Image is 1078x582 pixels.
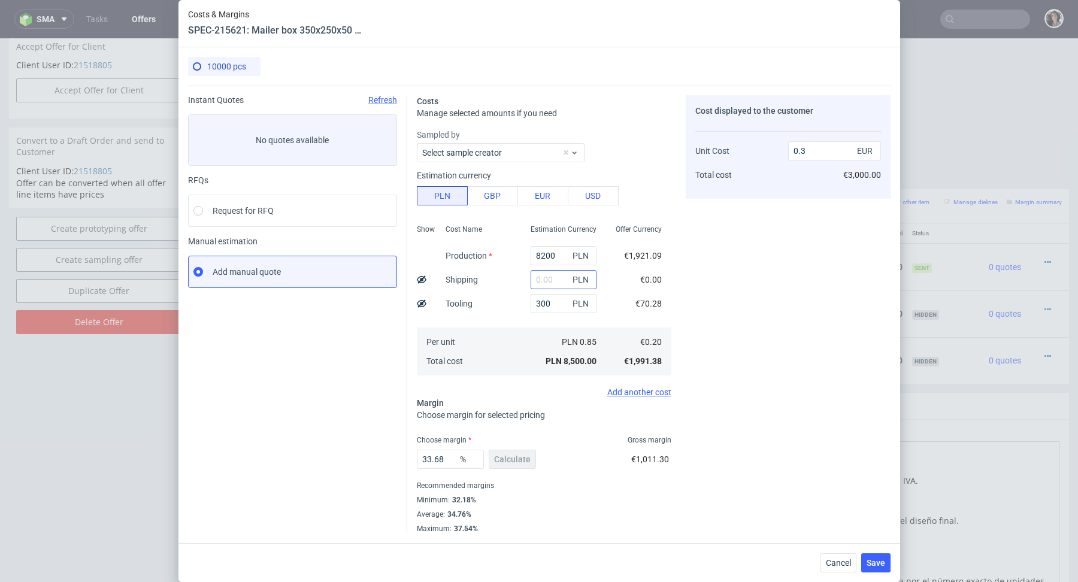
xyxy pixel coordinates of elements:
[371,304,596,341] div: Custom • Custom
[426,356,463,366] span: Total cost
[1007,160,1062,167] small: Margin summary
[188,114,397,166] label: No quotes available
[631,454,669,464] span: €1,011.30
[989,317,1021,327] span: 0 quotes
[650,205,700,252] td: €0.84
[417,507,671,522] div: Average :
[417,387,671,397] div: Add another cost
[650,186,700,205] th: Unit Price
[310,186,367,205] th: ID
[381,84,609,101] input: Only numbers
[395,331,419,339] a: CBAE-2
[417,225,435,234] span: Show
[731,160,804,167] small: Add line item from VMA
[16,21,181,33] p: Client User ID:
[417,522,671,533] div: Maximum :
[74,127,112,138] a: 21518805
[601,299,650,345] td: 10000
[628,435,671,445] span: Gross margin
[368,95,397,105] span: Refresh
[371,237,419,245] span: Source:
[315,224,344,234] strong: 768178
[517,186,568,205] button: EUR
[198,186,310,205] th: Design
[9,89,189,127] div: Convert to a Draft Order and send to Customer
[838,299,908,345] td: €3,000.00
[210,214,269,244] img: ico-item-custom-a8f9c3db6a5631ce2f509e228e8b95abde266dc4376634de7b166047de09ff05.png
[371,211,474,223] span: Mailer box 350x250x50 mm
[371,257,596,294] div: Custom • Custom
[882,160,929,167] small: Add other item
[371,304,474,316] span: Mailer box 350x250x50 mm
[310,11,320,21] img: Hokodo
[417,171,491,180] label: Estimation currency
[570,295,594,312] span: PLN
[989,224,1021,234] span: 0 quotes
[188,24,368,37] header: SPEC-215621: Mailer box 350x250x50 mm
[843,170,881,180] span: €3,000.00
[395,237,419,245] a: CBAE-1
[838,252,908,299] td: €2,600.00
[826,559,851,567] span: Cancel
[769,299,838,345] td: €0.00
[371,284,419,292] span: Source:
[562,337,596,347] span: PLN 0.85
[16,40,181,64] button: Accept Offer for Client
[422,148,502,157] label: Select sample creator
[695,106,813,116] span: Cost displayed to the customer
[531,246,596,265] input: 0.00
[458,451,482,468] span: %
[16,127,181,139] p: Client User ID:
[624,356,662,366] span: €1,991.38
[16,241,181,265] a: Duplicate Offer
[570,247,594,264] span: PLN
[769,186,838,205] th: Dependencies
[670,160,725,167] small: Add PIM line item
[450,495,476,505] div: 32.18%
[213,266,281,278] span: Add manual quote
[944,160,998,167] small: Manage dielines
[188,237,397,246] span: Manual estimation
[371,331,419,339] span: Source:
[417,410,545,420] span: Choose margin for selected pricing
[861,553,891,572] button: Save
[315,271,344,280] strong: 769367
[210,307,269,337] img: ico-item-custom-a8f9c3db6a5631ce2f509e228e8b95abde266dc4376634de7b166047de09ff05.png
[319,389,362,400] a: markdown
[568,186,619,205] button: USD
[417,108,557,118] span: Manage selected amounts if you need
[417,186,468,205] button: PLN
[912,272,939,281] span: hidden
[700,299,769,345] td: €3,000.00
[867,559,885,567] span: Save
[624,251,662,260] span: €1,921.09
[205,31,370,59] td: Quote Request ID
[445,510,471,519] div: 34.76%
[9,127,189,169] div: Offer can be converted when all offer line items have prices
[446,299,473,308] label: Tooling
[210,260,269,290] img: ico-item-custom-a8f9c3db6a5631ce2f509e228e8b95abde266dc4376634de7b166047de09ff05.png
[640,337,662,347] span: €0.20
[838,186,908,205] th: Total
[16,178,181,202] a: Create prototyping offer
[366,186,601,205] th: Name
[205,163,225,172] span: Offer
[315,317,344,327] strong: 769368
[601,186,650,205] th: Quant.
[570,271,594,288] span: PLN
[769,205,838,252] td: €0.00
[640,275,662,284] span: €0.00
[417,96,438,106] span: Costs
[188,10,368,19] span: Costs & Margins
[371,257,474,269] span: Mailer box 350x250x50 mm
[446,251,492,260] label: Production
[820,553,856,572] button: Cancel
[207,62,246,71] span: 10000 pcs
[601,205,650,252] td: 2000
[205,112,352,125] button: Force CRM resync
[476,213,519,222] span: SPEC- 214943
[531,294,596,313] input: 0.00
[213,205,274,217] span: Request for RFQ
[650,299,700,345] td: €0.30
[553,112,617,125] input: Save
